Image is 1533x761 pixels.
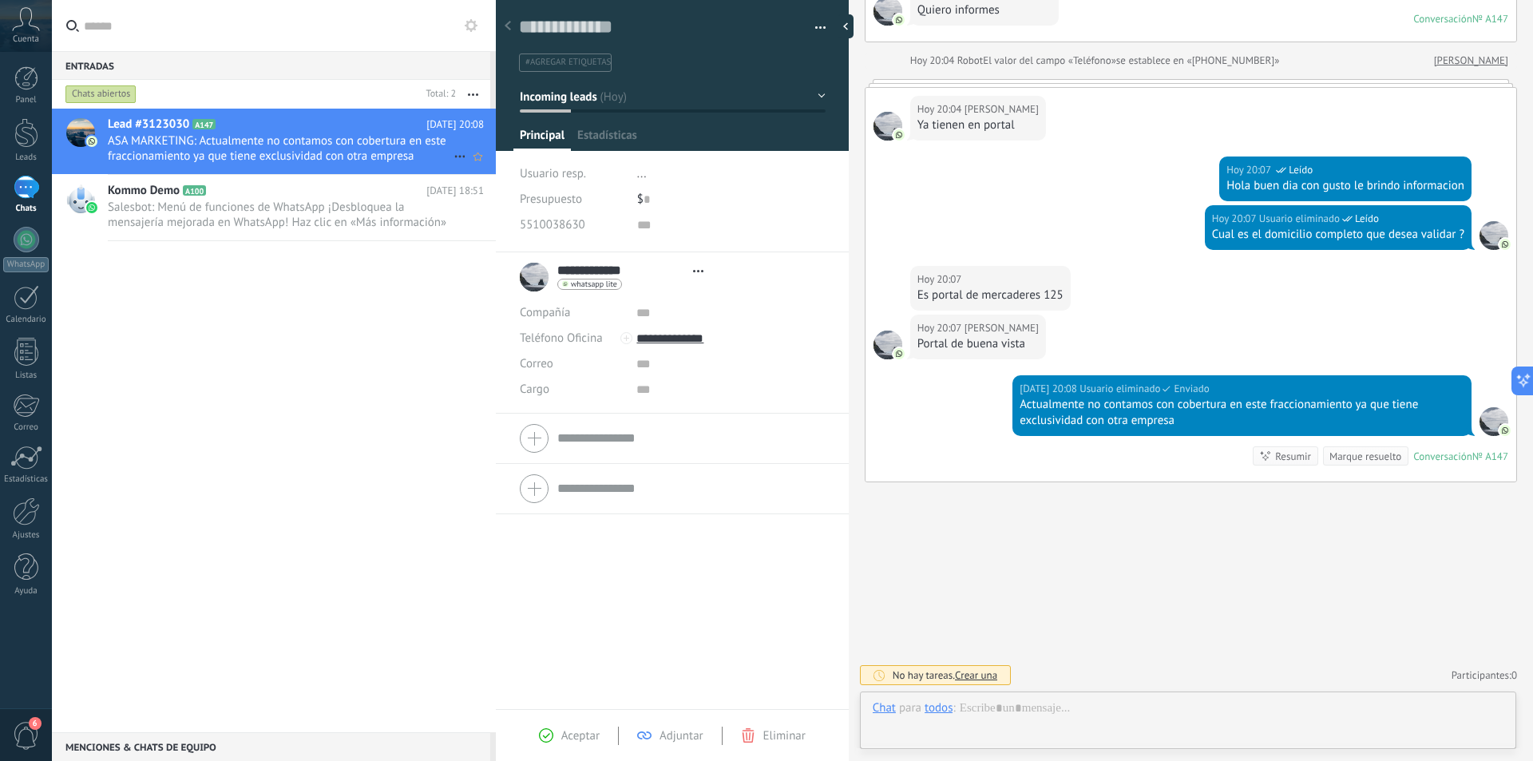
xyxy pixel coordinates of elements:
[637,187,826,212] div: $
[1499,239,1511,250] img: com.amocrm.amocrmwa.svg
[520,377,624,402] div: Cargo
[983,53,1116,69] span: El valor del campo «Teléfono»
[1355,211,1379,227] span: Leído
[108,183,180,199] span: Kommo Demo
[3,422,50,433] div: Correo
[917,272,965,287] div: Hoy 20:07
[893,14,905,26] img: com.amocrm.amocrmwa.svg
[917,101,965,117] div: Hoy 20:04
[1079,381,1160,397] span: Usuario eliminado
[3,474,50,485] div: Estadísticas
[29,717,42,730] span: 6
[917,336,1039,352] div: Portal de buena vista
[873,112,902,141] span: Juany Alvarez
[1452,668,1517,682] a: Participantes:0
[520,128,564,151] span: Principal
[1472,450,1508,463] div: № A147
[52,51,490,80] div: Entradas
[3,153,50,163] div: Leads
[3,530,50,541] div: Ajustes
[1226,178,1464,194] div: Hola buen dia con gusto le brindo informacion
[910,53,957,69] div: Hoy 20:04
[108,200,454,230] span: Salesbot: Menú de funciones de WhatsApp ¡Desbloquea la mensajería mejorada en WhatsApp! Haz clic ...
[917,2,1052,18] div: Quiero informes
[86,136,97,147] img: com.amocrm.amocrmwa.svg
[1259,211,1340,227] span: Usuario eliminado
[571,280,617,288] span: whatsapp lite
[1020,397,1464,429] div: Actualmente no contamos con cobertura en este fraccionamiento ya que tiene exclusividad con otra ...
[86,202,97,213] img: waba.svg
[965,101,1039,117] span: Juany Alvarez
[1116,53,1280,69] span: se establece en «[PHONE_NUMBER]»
[520,356,553,371] span: Correo
[192,119,216,129] span: A147
[899,700,921,716] span: para
[520,219,585,231] span: 5510038630
[965,320,1039,336] span: Juany Alvarez
[1413,450,1472,463] div: Conversación
[52,109,496,174] a: Lead #3123030 A147 [DATE] 20:08 ASA MARKETING: Actualmente no contamos con cobertura en este frac...
[893,668,998,682] div: No hay tareas.
[13,34,39,45] span: Cuenta
[561,728,600,743] span: Aceptar
[520,166,586,181] span: Usuario resp.
[873,331,902,359] span: Juany Alvarez
[3,315,50,325] div: Calendario
[925,700,953,715] div: todos
[520,300,624,326] div: Compañía
[953,700,955,716] span: :
[520,161,625,187] div: Usuario resp.
[3,257,49,272] div: WhatsApp
[1020,381,1079,397] div: [DATE] 20:08
[763,728,806,743] span: Eliminar
[1212,227,1464,243] div: Cual es el domicilio completo que desea validar ?
[520,326,603,351] button: Teléfono Oficina
[1472,12,1508,26] div: № A147
[52,732,490,761] div: Menciones & Chats de equipo
[520,192,582,207] span: Presupuesto
[838,14,854,38] div: Ocultar
[1212,211,1259,227] div: Hoy 20:07
[525,57,611,68] span: #agregar etiquetas
[1226,162,1274,178] div: Hoy 20:07
[456,80,490,109] button: Más
[957,54,983,67] span: Robot
[3,371,50,381] div: Listas
[1511,668,1517,682] span: 0
[426,117,484,133] span: [DATE] 20:08
[3,95,50,105] div: Panel
[520,331,603,346] span: Teléfono Oficina
[660,728,703,743] span: Adjuntar
[1329,449,1401,464] div: Marque resuelto
[3,586,50,597] div: Ayuda
[1413,12,1472,26] div: Conversación
[520,383,549,395] span: Cargo
[520,187,625,212] div: Presupuesto
[893,129,905,141] img: com.amocrm.amocrmwa.svg
[917,287,1064,303] div: Es portal de mercaderes 125
[520,351,553,377] button: Correo
[183,185,206,196] span: A100
[420,86,456,102] div: Total: 2
[108,133,454,164] span: ASA MARKETING: Actualmente no contamos con cobertura en este fraccionamiento ya que tiene exclusi...
[65,85,137,104] div: Chats abiertos
[1275,449,1311,464] div: Resumir
[917,117,1039,133] div: Ya tienen en portal
[52,175,496,240] a: Kommo Demo A100 [DATE] 18:51 Salesbot: Menú de funciones de WhatsApp ¡Desbloquea la mensajería me...
[1434,53,1508,69] a: [PERSON_NAME]
[426,183,484,199] span: [DATE] 18:51
[917,320,965,336] div: Hoy 20:07
[637,166,647,181] span: ...
[1174,381,1209,397] span: Enviado
[955,668,997,682] span: Crear una
[577,128,637,151] span: Estadísticas
[893,348,905,359] img: com.amocrm.amocrmwa.svg
[1289,162,1313,178] span: Leído
[3,204,50,214] div: Chats
[108,117,189,133] span: Lead #3123030
[1499,425,1511,436] img: com.amocrm.amocrmwa.svg
[520,212,625,238] div: 5510038630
